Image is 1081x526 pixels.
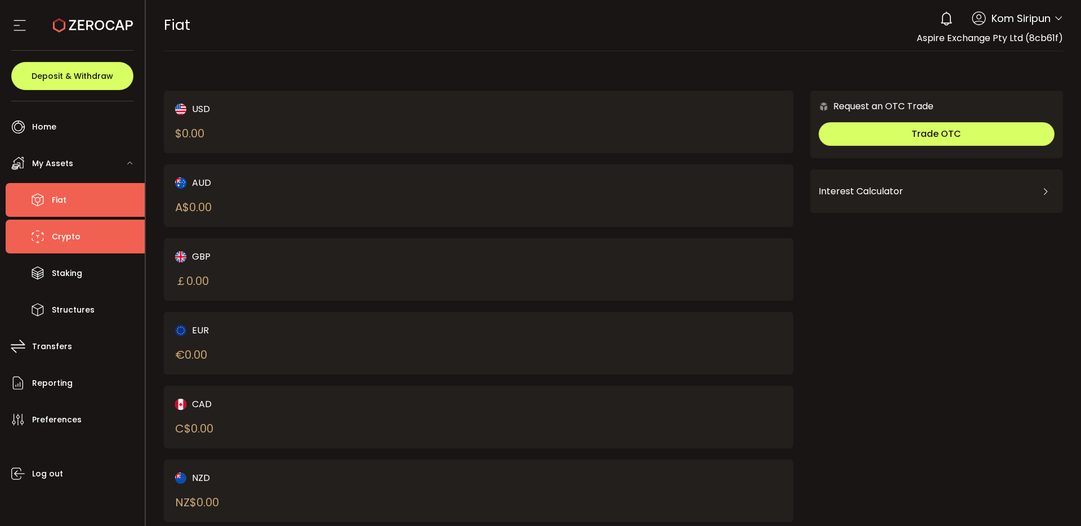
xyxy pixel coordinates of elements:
[52,302,95,318] span: Structures
[175,397,448,411] div: CAD
[32,338,72,355] span: Transfers
[175,323,448,337] div: EUR
[164,15,190,35] span: Fiat
[175,472,186,484] img: nzd_portfolio.svg
[175,420,213,437] div: C$ 0.00
[947,404,1081,526] iframe: Chat Widget
[175,104,186,115] img: usd_portfolio.svg
[32,119,56,135] span: Home
[819,178,1055,205] div: Interest Calculator
[32,375,73,391] span: Reporting
[175,102,448,116] div: USD
[810,99,933,113] div: Request an OTC Trade
[991,11,1051,26] span: Kom Siripun
[52,192,66,208] span: Fiat
[32,72,113,80] span: Deposit & Withdraw
[52,265,82,282] span: Staking
[175,399,186,410] img: cad_portfolio.svg
[917,32,1063,44] span: Aspire Exchange Pty Ltd (8cb61f)
[819,122,1055,146] button: Trade OTC
[175,273,209,289] div: ￡ 0.00
[32,155,73,172] span: My Assets
[175,251,186,262] img: gbp_portfolio.svg
[175,471,448,485] div: NZD
[175,177,186,189] img: aud_portfolio.svg
[175,199,212,216] div: A$ 0.00
[32,466,63,482] span: Log out
[11,62,133,90] button: Deposit & Withdraw
[32,412,82,428] span: Preferences
[175,125,204,142] div: $ 0.00
[912,127,961,140] span: Trade OTC
[175,325,186,336] img: eur_portfolio.svg
[175,176,448,190] div: AUD
[819,101,829,112] img: 6nGpN7MZ9FLuBP83NiajKbTRY4UzlzQtBKtCrLLspmCkSvCZHBKvY3NxgQaT5JnOQREvtQ257bXeeSTueZfAPizblJ+Fe8JwA...
[52,229,81,245] span: Crypto
[175,249,448,264] div: GBP
[175,494,219,511] div: NZ$ 0.00
[175,346,207,363] div: € 0.00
